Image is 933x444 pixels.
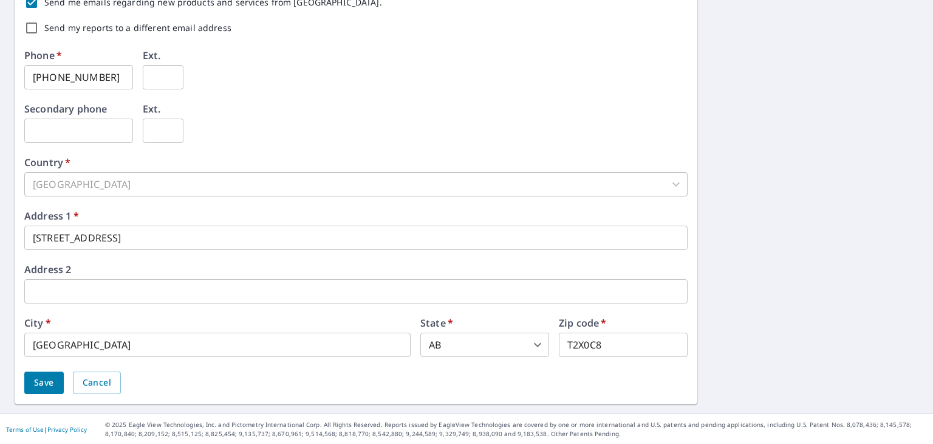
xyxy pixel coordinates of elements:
[24,265,71,274] label: Address 2
[24,318,51,328] label: City
[24,211,79,221] label: Address 1
[6,425,44,434] a: Terms of Use
[6,426,87,433] p: |
[420,333,549,357] div: AB
[143,50,161,60] label: Ext.
[24,158,70,167] label: Country
[105,420,927,439] p: © 2025 Eagle View Technologies, Inc. and Pictometry International Corp. All Rights Reserved. Repo...
[47,425,87,434] a: Privacy Policy
[24,172,688,196] div: [GEOGRAPHIC_DATA]
[34,375,54,390] span: Save
[420,318,453,328] label: State
[24,372,64,394] button: Save
[559,318,607,328] label: Zip code
[83,375,111,390] span: Cancel
[73,372,121,394] button: Cancel
[24,50,62,60] label: Phone
[143,104,161,114] label: Ext.
[24,104,107,114] label: Secondary phone
[44,24,231,32] label: Send my reports to a different email address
